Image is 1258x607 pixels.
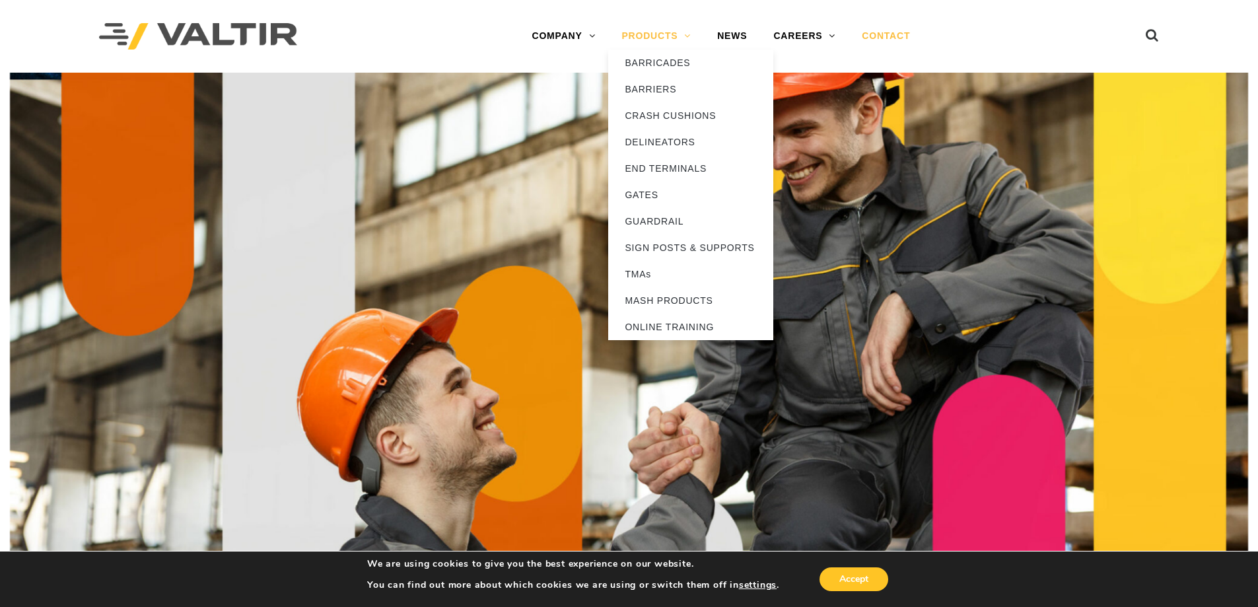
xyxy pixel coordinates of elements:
a: GATES [608,182,773,208]
button: settings [739,579,777,591]
a: CAREERS [760,23,849,50]
a: COMPANY [518,23,608,50]
p: We are using cookies to give you the best experience on our website. [367,558,779,570]
a: SIGN POSTS & SUPPORTS [608,234,773,261]
a: END TERMINALS [608,155,773,182]
a: TMAs [608,261,773,287]
a: MASH PRODUCTS [608,287,773,314]
a: GUARDRAIL [608,208,773,234]
a: PRODUCTS [608,23,704,50]
a: CONTACT [849,23,923,50]
a: BARRICADES [608,50,773,76]
img: Contact_1 [10,73,1248,561]
a: BARRIERS [608,76,773,102]
img: Valtir [99,23,297,50]
a: NEWS [704,23,760,50]
a: DELINEATORS [608,129,773,155]
button: Accept [820,567,888,591]
a: ONLINE TRAINING [608,314,773,340]
p: You can find out more about which cookies we are using or switch them off in . [367,579,779,591]
a: CRASH CUSHIONS [608,102,773,129]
